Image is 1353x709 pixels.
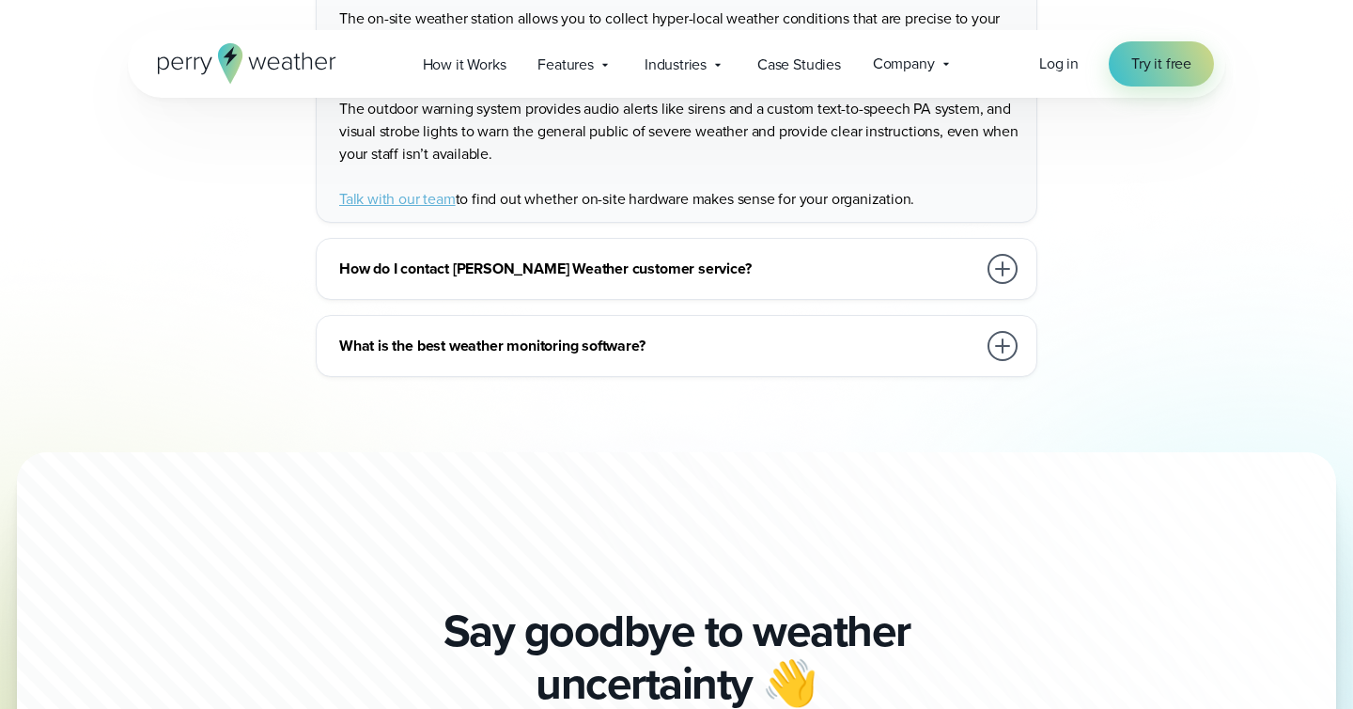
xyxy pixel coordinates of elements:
a: Log in [1039,53,1079,75]
h3: What is the best weather monitoring software? [339,335,976,357]
a: Case Studies [741,45,857,84]
span: Log in [1039,53,1079,74]
span: Try it free [1131,53,1191,75]
span: Company [873,53,935,75]
a: Talk with our team [339,188,456,210]
span: Case Studies [757,54,841,76]
span: Features [537,54,594,76]
span: How it Works [423,54,506,76]
span: Industries [645,54,707,76]
a: How it Works [407,45,522,84]
a: Try it free [1109,41,1214,87]
span: The outdoor warning system provides audio alerts like sirens and a custom text-to-speech PA syste... [339,98,1019,165]
span: The on-site weather station allows you to collect hyper-local weather conditions that are precise... [339,8,1000,74]
h3: How do I contact [PERSON_NAME] Weather customer service? [339,258,976,280]
span: to find out whether on-site hardware makes sense for your organization. [456,188,915,210]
